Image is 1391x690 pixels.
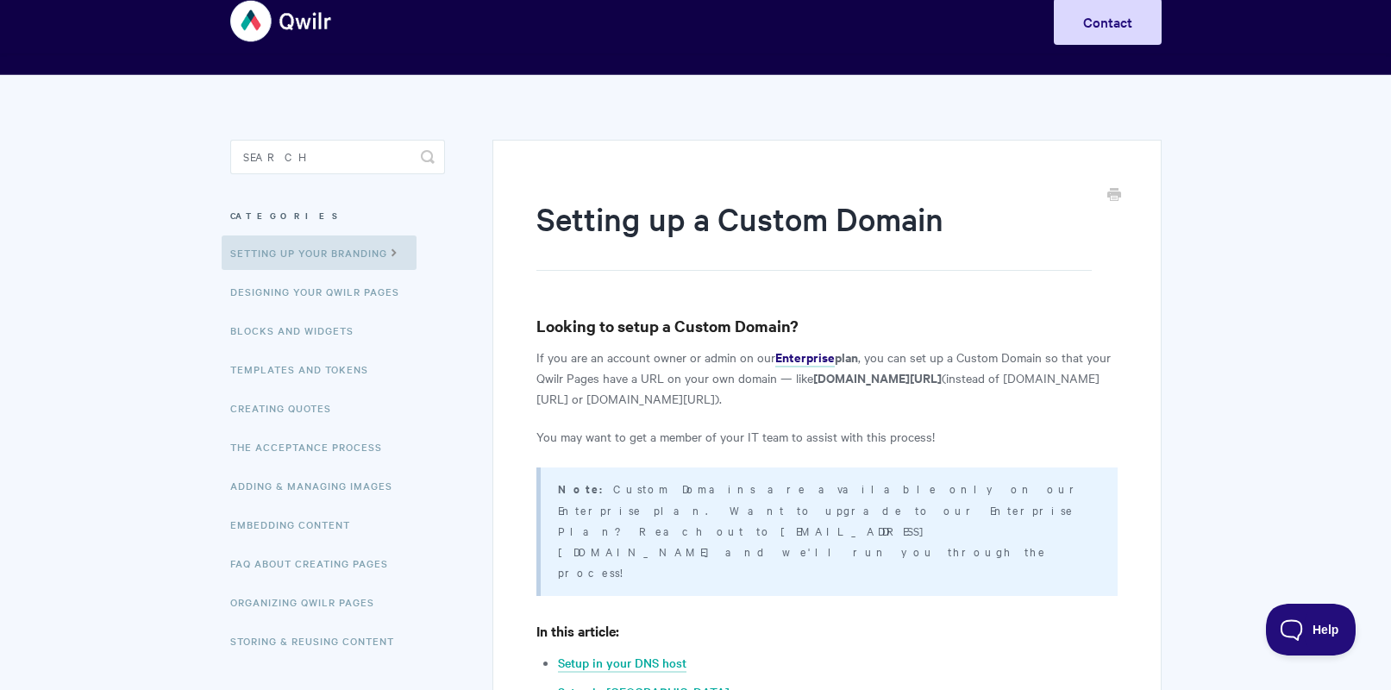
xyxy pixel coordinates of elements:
[775,348,835,366] strong: Enterprise
[536,347,1117,409] p: If you are an account owner or admin on our , you can set up a Custom Domain so that your Qwilr P...
[558,654,686,673] a: Setup in your DNS host
[536,314,1117,338] h3: Looking to setup a Custom Domain?
[775,348,835,367] a: Enterprise
[230,352,381,386] a: Templates and Tokens
[222,235,417,270] a: Setting up your Branding
[1107,186,1121,205] a: Print this Article
[230,140,445,174] input: Search
[230,507,363,542] a: Embedding Content
[536,197,1091,271] h1: Setting up a Custom Domain
[230,200,445,231] h3: Categories
[558,480,613,497] strong: Note:
[230,624,407,658] a: Storing & Reusing Content
[558,478,1095,582] p: Custom Domains are available only on our Enterprise plan. Want to upgrade to our Enterprise Plan?...
[230,430,395,464] a: The Acceptance Process
[536,426,1117,447] p: You may want to get a member of your IT team to assist with this process!
[813,368,942,386] strong: [DOMAIN_NAME][URL]
[230,274,412,309] a: Designing Your Qwilr Pages
[230,313,367,348] a: Blocks and Widgets
[536,621,619,640] strong: In this article:
[230,468,405,503] a: Adding & Managing Images
[230,585,387,619] a: Organizing Qwilr Pages
[230,546,401,580] a: FAQ About Creating Pages
[1266,604,1357,655] iframe: Toggle Customer Support
[835,348,858,366] strong: plan
[230,391,344,425] a: Creating Quotes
